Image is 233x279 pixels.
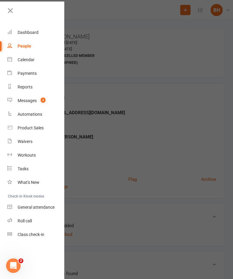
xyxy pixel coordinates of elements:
[7,176,65,189] a: What's New
[18,180,39,185] div: What's New
[18,205,55,210] div: General attendance
[7,148,65,162] a: Workouts
[18,125,44,130] div: Product Sales
[18,30,39,35] div: Dashboard
[7,53,65,67] a: Calendar
[18,153,36,158] div: Workouts
[18,166,29,171] div: Tasks
[18,71,37,76] div: Payments
[18,218,32,223] div: Roll call
[7,26,65,39] a: Dashboard
[18,139,32,144] div: Waivers
[7,80,65,94] a: Reports
[7,135,65,148] a: Waivers
[7,162,65,176] a: Tasks
[6,258,21,273] iframe: Intercom live chat
[18,57,35,62] div: Calendar
[18,232,44,237] div: Class check-in
[7,67,65,80] a: Payments
[7,108,65,121] a: Automations
[7,121,65,135] a: Product Sales
[18,98,37,103] div: Messages
[41,98,46,103] span: 3
[18,112,42,117] div: Automations
[18,44,31,48] div: People
[18,85,32,89] div: Reports
[7,214,65,228] a: Roll call
[19,258,23,263] span: 2
[7,94,65,108] a: Messages 3
[7,39,65,53] a: People
[7,228,65,241] a: Class kiosk mode
[7,201,65,214] a: General attendance kiosk mode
